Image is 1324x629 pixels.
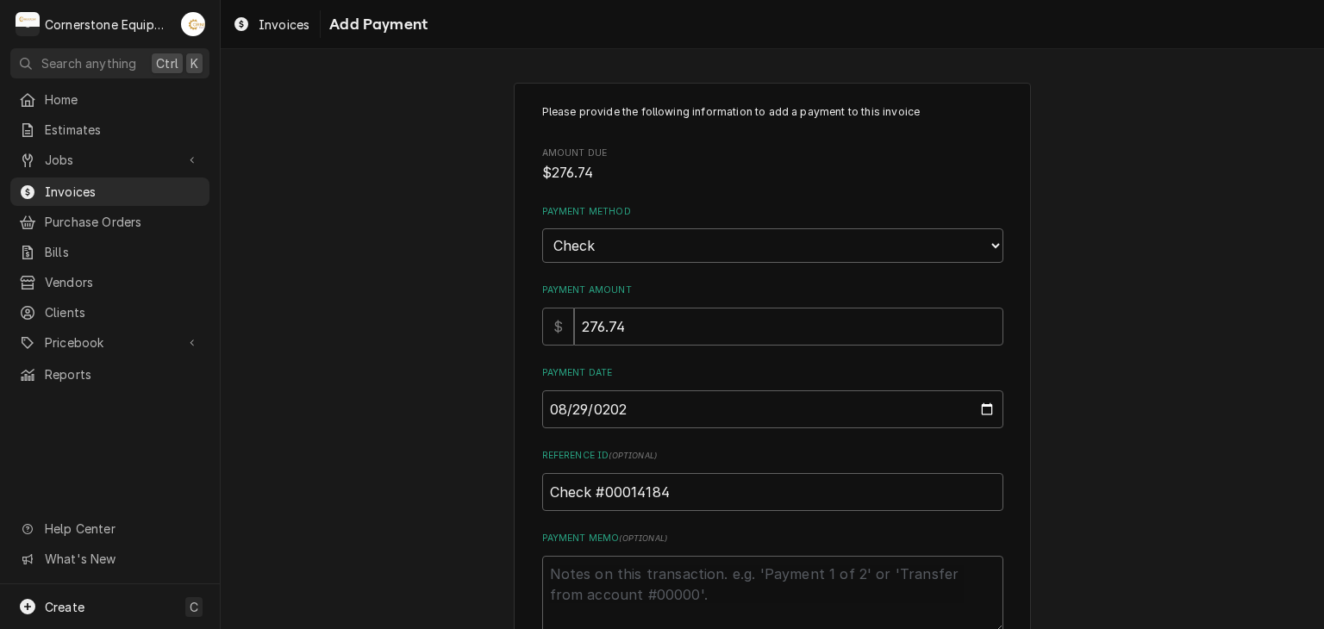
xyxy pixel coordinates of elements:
[10,238,209,266] a: Bills
[542,165,594,181] span: $276.74
[16,12,40,36] div: Cornerstone Equipment Repair, LLC's Avatar
[324,13,428,36] span: Add Payment
[10,177,209,206] a: Invoices
[542,205,1003,263] div: Payment Method
[542,283,1003,345] div: Payment Amount
[609,451,657,460] span: ( optional )
[16,12,40,36] div: C
[10,298,209,327] a: Clients
[542,146,1003,160] span: Amount Due
[542,532,1003,545] label: Payment Memo
[542,390,1003,428] input: yyyy-mm-dd
[542,205,1003,219] label: Payment Method
[10,328,209,357] a: Go to Pricebook
[45,183,201,201] span: Invoices
[45,520,199,538] span: Help Center
[10,514,209,543] a: Go to Help Center
[10,48,209,78] button: Search anythingCtrlK
[10,268,209,296] a: Vendors
[45,151,175,169] span: Jobs
[259,16,309,34] span: Invoices
[45,550,199,568] span: What's New
[45,365,201,383] span: Reports
[45,90,201,109] span: Home
[542,449,1003,463] label: Reference ID
[45,273,201,291] span: Vendors
[45,600,84,614] span: Create
[181,12,205,36] div: Andrew Buigues's Avatar
[10,85,209,114] a: Home
[542,146,1003,184] div: Amount Due
[619,533,667,543] span: ( optional )
[45,213,201,231] span: Purchase Orders
[10,208,209,236] a: Purchase Orders
[45,121,201,139] span: Estimates
[542,283,1003,297] label: Payment Amount
[190,54,198,72] span: K
[10,360,209,389] a: Reports
[181,12,205,36] div: AB
[226,10,316,39] a: Invoices
[542,308,574,346] div: $
[542,366,1003,380] label: Payment Date
[41,54,136,72] span: Search anything
[45,243,201,261] span: Bills
[542,104,1003,120] p: Please provide the following information to add a payment to this invoice
[10,146,209,174] a: Go to Jobs
[10,545,209,573] a: Go to What's New
[156,54,178,72] span: Ctrl
[542,449,1003,510] div: Reference ID
[190,598,198,616] span: C
[542,163,1003,184] span: Amount Due
[542,366,1003,427] div: Payment Date
[10,115,209,144] a: Estimates
[45,16,172,34] div: Cornerstone Equipment Repair, LLC
[45,333,175,352] span: Pricebook
[45,303,201,321] span: Clients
